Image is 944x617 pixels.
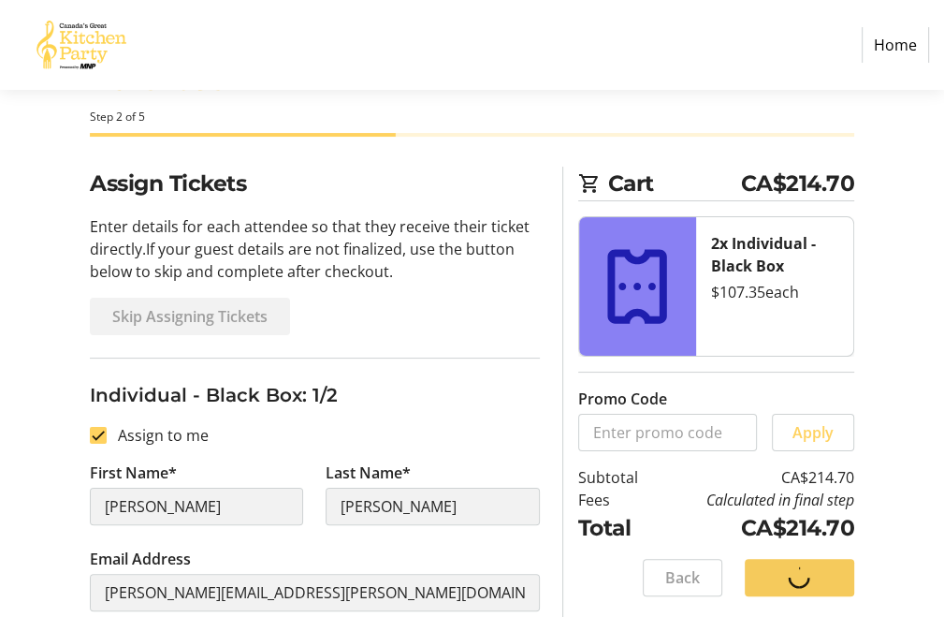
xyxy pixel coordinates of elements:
[107,424,209,447] label: Assign to me
[578,489,658,511] td: Fees
[90,462,177,484] label: First Name*
[578,466,658,489] td: Subtotal
[90,109,854,125] div: Step 2 of 5
[711,281,838,303] div: $107.35 each
[658,489,854,511] td: Calculated in final step
[90,215,540,283] p: Enter details for each attendee so that they receive their ticket directly. If your guest details...
[90,381,540,409] h3: Individual - Black Box: 1/2
[792,421,834,444] span: Apply
[90,167,540,199] h2: Assign Tickets
[658,466,854,489] td: CA$214.70
[862,27,929,63] a: Home
[578,388,667,410] label: Promo Code
[711,233,816,276] strong: 2x Individual - Black Box
[90,548,191,570] label: Email Address
[15,7,148,82] img: Canada’s Great Kitchen Party's Logo
[772,414,854,451] button: Apply
[578,414,757,451] input: Enter promo code
[578,511,658,544] td: Total
[658,511,854,544] td: CA$214.70
[608,167,741,199] span: Cart
[740,167,854,199] span: CA$214.70
[326,462,411,484] label: Last Name*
